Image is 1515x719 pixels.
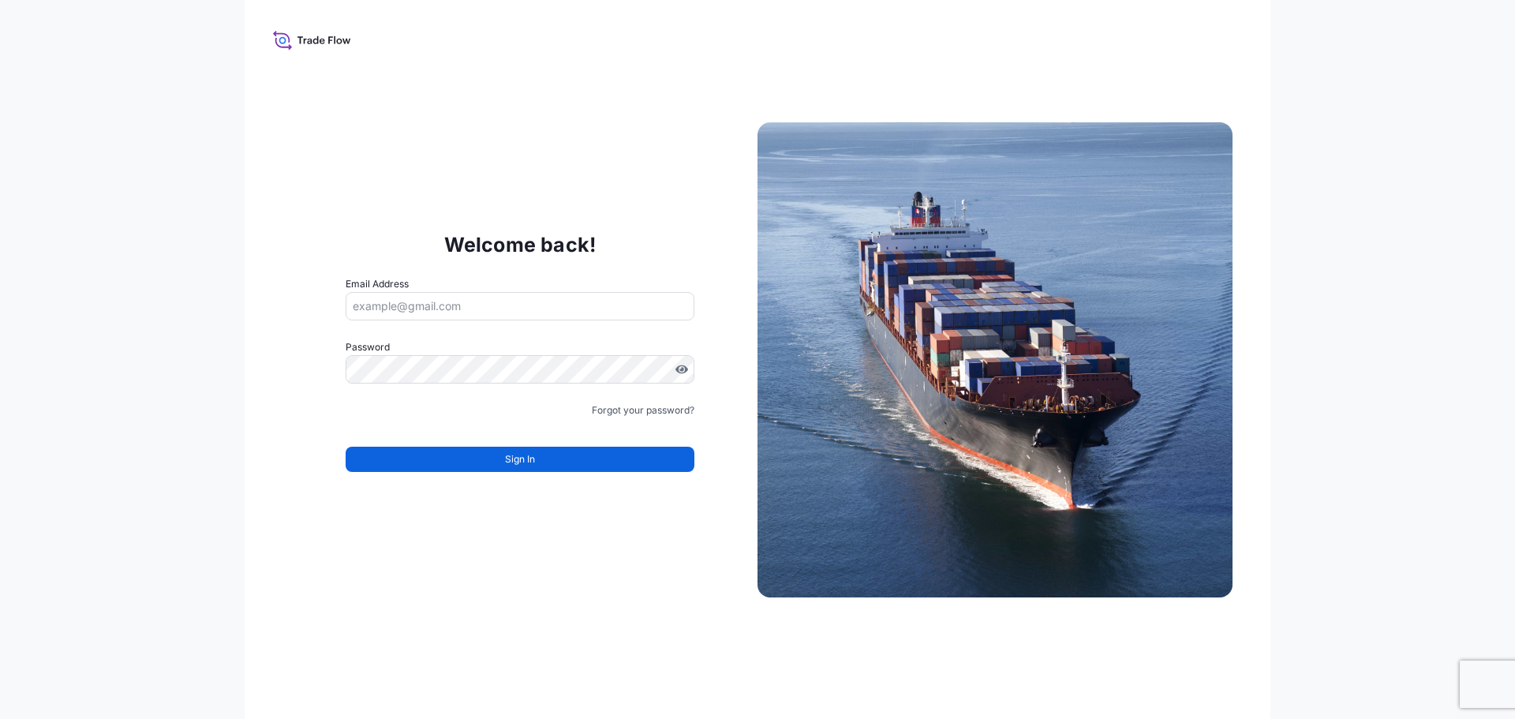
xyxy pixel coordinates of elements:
[346,276,409,292] label: Email Address
[592,403,694,418] a: Forgot your password?
[757,122,1233,597] img: Ship illustration
[444,232,597,257] p: Welcome back!
[675,363,688,376] button: Show password
[346,339,694,355] label: Password
[505,451,535,467] span: Sign In
[346,447,694,472] button: Sign In
[346,292,694,320] input: example@gmail.com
